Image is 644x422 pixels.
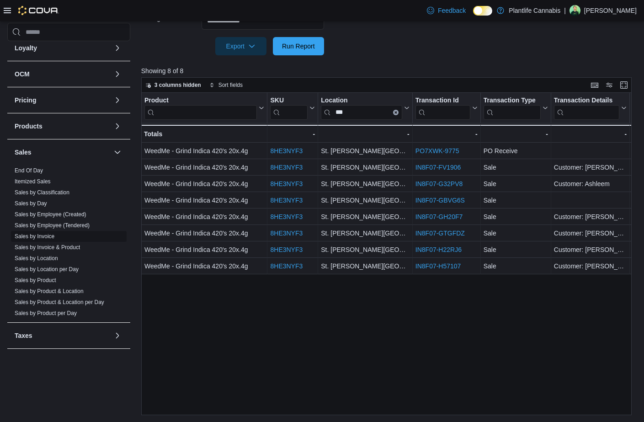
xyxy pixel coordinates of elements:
button: Sales [112,147,123,158]
div: Customer: Ashleem [554,178,627,189]
button: Enter fullscreen [618,80,629,91]
a: Sales by Invoice & Product [15,244,80,251]
a: 8HE3NYF3 [270,262,303,270]
span: Run Report [282,42,315,51]
a: 8HE3NYF3 [270,147,303,155]
h3: Pricing [15,96,36,105]
div: WeedMe - Grind Indica 420's 20x.4g [144,162,264,173]
a: 8HE3NYF3 [270,246,303,253]
div: Customer: [PERSON_NAME] [554,261,627,272]
div: Transaction Id [415,96,470,105]
div: SKU URL [270,96,308,120]
div: Customer: [PERSON_NAME] [554,162,627,173]
a: Feedback [423,1,469,20]
a: 8HE3NYF3 [270,197,303,204]
div: Transaction Type [483,96,540,105]
h3: Taxes [15,331,32,340]
span: 3 columns hidden [154,81,201,89]
a: 8HE3NYF3 [270,213,303,220]
a: IN8F07-G32PV8 [415,180,463,187]
a: Sales by Day [15,200,47,207]
div: St. [PERSON_NAME][GEOGRAPHIC_DATA] [321,261,410,272]
a: Sales by Product & Location [15,288,84,294]
div: St. [PERSON_NAME][GEOGRAPHIC_DATA] [321,211,410,222]
button: Products [112,121,123,132]
a: IN8F07-GTGFDZ [415,230,465,237]
input: Dark Mode [473,6,492,16]
a: IN8F07-GH20F7 [415,213,463,220]
button: Taxes [112,330,123,341]
a: End Of Day [15,167,43,174]
div: WeedMe - Grind Indica 420's 20x.4g [144,228,264,239]
button: Clear input [393,110,399,115]
span: Sales by Product & Location [15,288,84,295]
div: WeedMe - Grind Indica 420's 20x.4g [144,145,264,156]
div: Product [144,96,257,105]
div: Product [144,96,257,120]
button: 3 columns hidden [142,80,205,91]
div: - [483,128,548,139]
div: Transaction Details [554,96,619,120]
a: Sales by Product [15,277,56,283]
div: Customer: [PERSON_NAME] [554,228,627,239]
a: Sales by Invoice [15,233,54,240]
div: St. [PERSON_NAME][GEOGRAPHIC_DATA] [321,244,410,255]
div: Transaction Details [554,96,619,105]
div: St. [PERSON_NAME][GEOGRAPHIC_DATA] [321,228,410,239]
a: Sales by Location per Day [15,266,79,272]
div: Transaction Id URL [415,96,470,120]
a: Sales by Product per Day [15,310,77,316]
button: OCM [112,69,123,80]
button: Pricing [112,95,123,106]
div: Sale [484,244,548,255]
span: Sales by Invoice [15,233,54,240]
a: PO7XWK-9775 [415,147,459,155]
div: Customer: [PERSON_NAME] [554,244,627,255]
p: Plantlife Cannabis [509,5,560,16]
div: WeedMe - Grind Indica 420's 20x.4g [144,178,264,189]
span: Sales by Employee (Tendered) [15,222,90,229]
a: Sales by Product & Location per Day [15,299,104,305]
p: Showing 8 of 8 [141,66,637,75]
div: Location [321,96,402,120]
button: Run Report [273,37,324,55]
button: Sales [15,148,110,157]
a: IN8F07-H57107 [415,262,461,270]
div: Sale [484,195,548,206]
a: Sales by Location [15,255,58,262]
span: Sales by Product [15,277,56,284]
div: - [321,128,410,139]
div: Location [321,96,402,105]
a: Sales by Employee (Created) [15,211,86,218]
h3: Products [15,122,43,131]
img: Cova [18,6,59,15]
h3: OCM [15,69,30,79]
button: OCM [15,69,110,79]
div: Brad Christensen [569,5,580,16]
div: WeedMe - Grind Indica 420's 20x.4g [144,195,264,206]
a: Sales by Classification [15,189,69,196]
div: Transaction Type [483,96,540,120]
a: 8HE3NYF3 [270,180,303,187]
a: 8HE3NYF3 [270,164,303,171]
button: Loyalty [112,43,123,53]
span: Sales by Product per Day [15,310,77,317]
a: IN8F07-FV1906 [415,164,461,171]
button: SKU [270,96,315,120]
span: Sales by Invoice & Product [15,244,80,251]
p: [PERSON_NAME] [584,5,637,16]
span: Sales by Location per Day [15,266,79,273]
div: - [554,128,627,139]
div: Totals [144,128,264,139]
button: Pricing [15,96,110,105]
span: Sort fields [218,81,243,89]
h3: Loyalty [15,43,37,53]
button: Loyalty [15,43,110,53]
div: WeedMe - Grind Indica 420's 20x.4g [144,261,264,272]
div: Sales [7,165,130,322]
a: Itemized Sales [15,178,51,185]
